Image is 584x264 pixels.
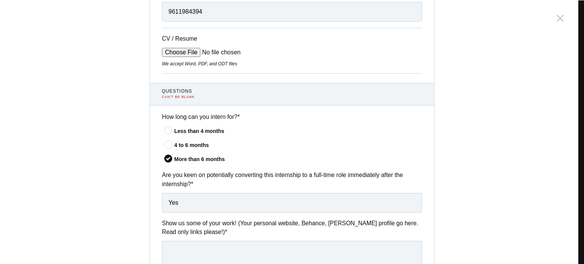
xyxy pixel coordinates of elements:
[162,34,219,43] label: CV / Resume
[174,155,422,163] div: More than 6 months
[174,127,422,135] div: Less than 4 months
[162,95,422,100] div: can't be blank
[162,171,422,188] label: Are you keen on potentially converting this internship to a full-time role immediately after the ...
[162,60,422,67] div: We accept Word, PDF, and ODT files
[162,88,422,95] span: Questions
[174,141,422,149] div: 4 to 6 months
[162,219,422,237] label: Show us some of your work! (Your personal website, Behance, [PERSON_NAME] profile go here. Read o...
[162,112,422,121] label: How long can you intern for?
